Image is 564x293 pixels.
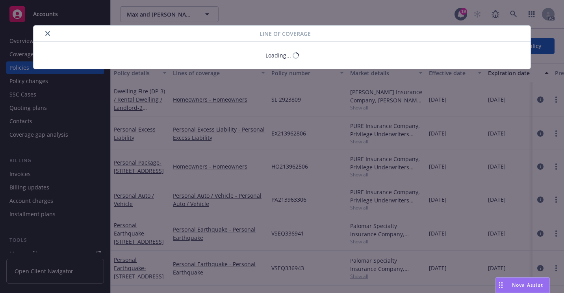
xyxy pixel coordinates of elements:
[496,278,506,293] div: Drag to move
[260,30,311,38] span: Line of coverage
[43,29,52,38] button: close
[265,51,291,59] div: Loading...
[512,282,543,288] span: Nova Assist
[495,277,550,293] button: Nova Assist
